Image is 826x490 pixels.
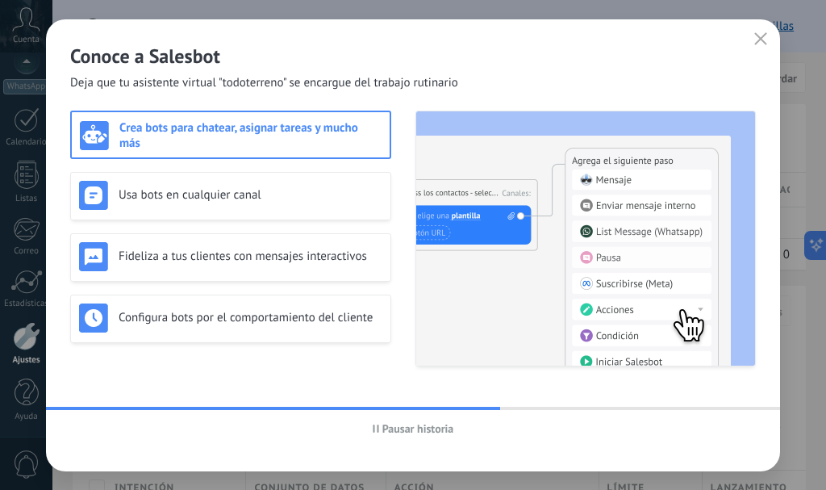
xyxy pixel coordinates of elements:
[119,249,382,264] h3: Fideliza a tus clientes con mensajes interactivos
[119,310,382,325] h3: Configura bots por el comportamiento del cliente
[365,417,461,441] button: Pausar historia
[70,75,458,91] span: Deja que tu asistente virtual "todoterreno" se encargue del trabajo rutinario
[119,187,382,203] h3: Usa bots en cualquier canal
[119,120,382,151] h3: Crea bots para chatear, asignar tareas y mucho más
[70,44,756,69] h2: Conoce a Salesbot
[382,423,454,434] span: Pausar historia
